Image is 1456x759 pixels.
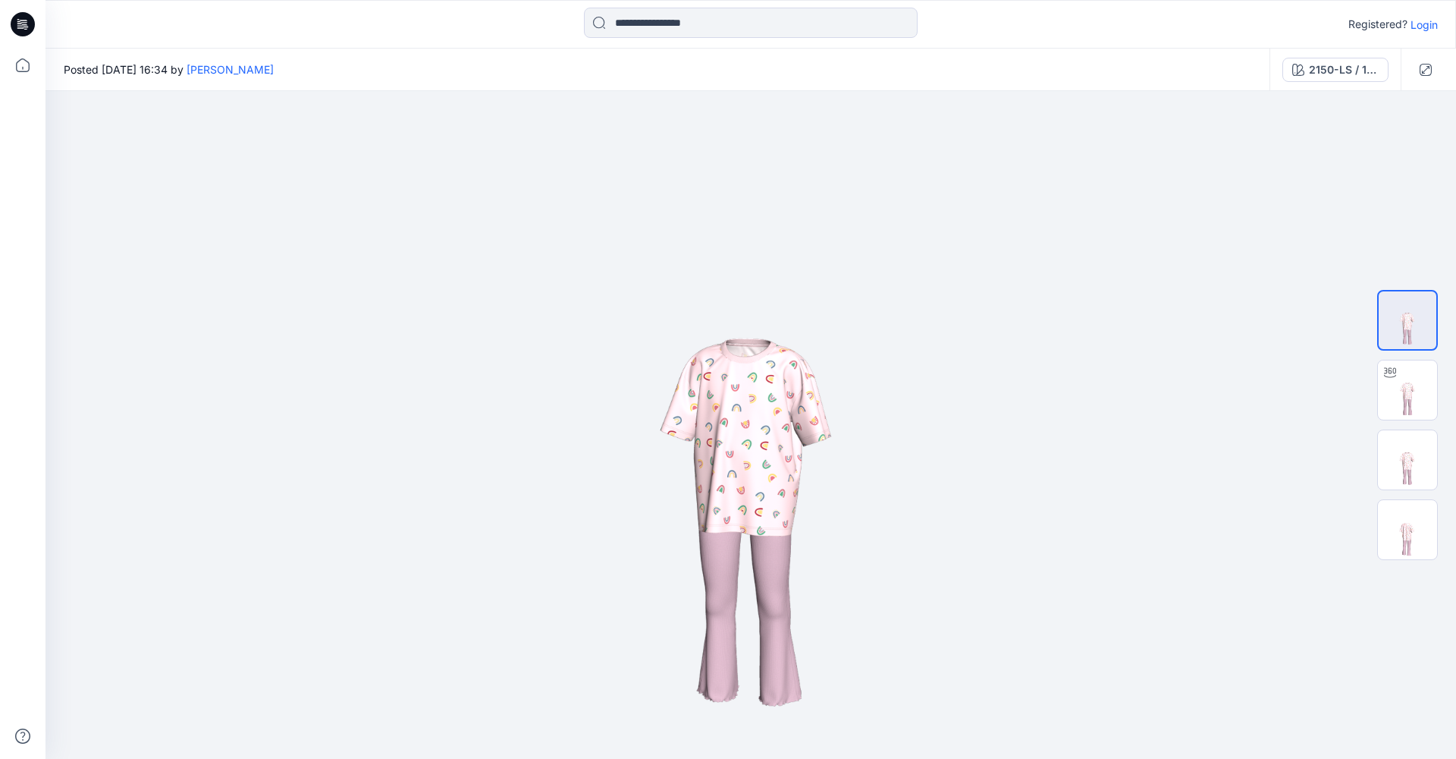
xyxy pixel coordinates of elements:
img: Back [1378,500,1437,559]
img: Turntable [1378,361,1437,420]
p: Login [1410,17,1438,33]
span: Posted [DATE] 16:34 by [64,61,274,77]
a: [PERSON_NAME] [187,63,274,76]
p: Registered? [1348,15,1407,33]
div: 2150-LS / 14-3204 tcx [1309,61,1379,78]
img: Front [1378,430,1437,490]
button: 2150-LS / 14-3204 tcx [1282,58,1389,82]
img: Preview [1379,291,1436,349]
img: eyJhbGciOiJIUzI1NiIsImtpZCI6IjAiLCJzbHQiOiJzZXMiLCJ0eXAiOiJKV1QifQ.eyJkYXRhIjp7InR5cGUiOiJzdG9yYW... [417,91,1084,759]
